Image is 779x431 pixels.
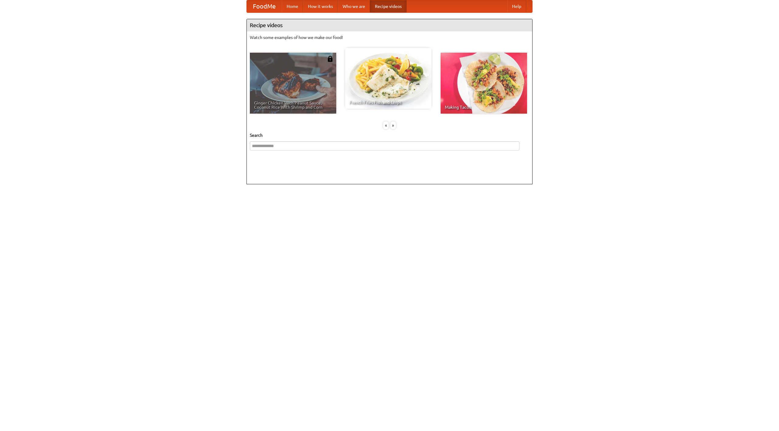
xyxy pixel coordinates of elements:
img: 483408.png [327,56,333,62]
a: French Fries Fish and Chips [345,48,431,109]
div: « [383,122,389,129]
a: Home [282,0,303,12]
a: Recipe videos [370,0,407,12]
a: How it works [303,0,338,12]
p: Watch some examples of how we make our food! [250,34,529,41]
div: » [390,122,396,129]
a: FoodMe [247,0,282,12]
span: Making Tacos [445,105,523,109]
span: French Fries Fish and Chips [349,100,427,104]
a: Making Tacos [441,53,527,114]
h5: Search [250,132,529,138]
h4: Recipe videos [247,19,532,31]
a: Who we are [338,0,370,12]
a: Help [507,0,526,12]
